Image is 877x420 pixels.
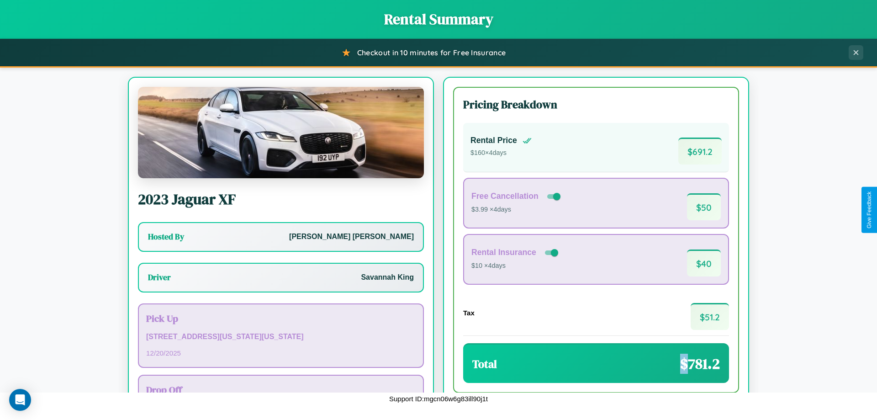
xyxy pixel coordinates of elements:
[138,189,424,209] h2: 2023 Jaguar XF
[678,138,722,165] span: $ 691.2
[289,230,414,244] p: [PERSON_NAME] [PERSON_NAME]
[472,356,497,372] h3: Total
[470,147,532,159] p: $ 160 × 4 days
[687,193,721,220] span: $ 50
[471,204,562,216] p: $3.99 × 4 days
[146,347,416,359] p: 12 / 20 / 2025
[691,303,729,330] span: $ 51.2
[148,231,184,242] h3: Hosted By
[146,312,416,325] h3: Pick Up
[463,309,475,317] h4: Tax
[148,272,171,283] h3: Driver
[9,9,868,29] h1: Rental Summary
[146,330,416,344] p: [STREET_ADDRESS][US_STATE][US_STATE]
[680,354,720,374] span: $ 781.2
[9,389,31,411] div: Open Intercom Messenger
[687,250,721,276] span: $ 40
[389,393,488,405] p: Support ID: mgcn06w6g83ill90j1t
[471,260,560,272] p: $10 × 4 days
[471,191,539,201] h4: Free Cancellation
[138,87,424,178] img: Jaguar XF
[357,48,506,57] span: Checkout in 10 minutes for Free Insurance
[470,136,517,145] h4: Rental Price
[463,97,729,112] h3: Pricing Breakdown
[146,383,416,396] h3: Drop Off
[361,271,414,284] p: Savannah King
[471,248,536,257] h4: Rental Insurance
[866,191,872,229] div: Give Feedback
